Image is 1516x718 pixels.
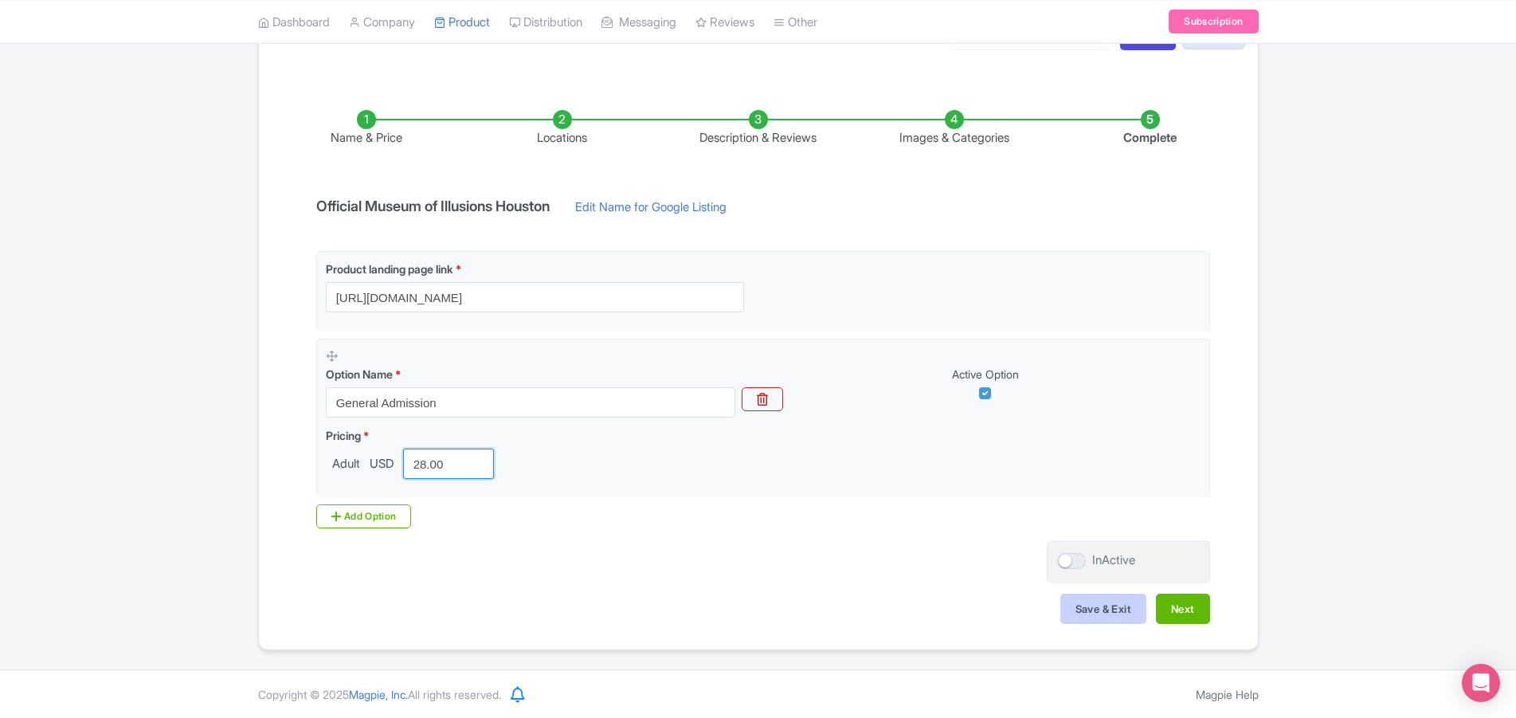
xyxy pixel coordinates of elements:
input: 0.00 [403,449,495,479]
a: Edit Name for Google Listing [559,198,742,224]
div: Open Intercom Messenger [1462,664,1500,702]
span: Product landing page link [326,262,453,276]
span: Adult [326,455,366,473]
a: Magpie Help [1196,688,1259,701]
span: Pricing [326,429,361,442]
li: Name & Price [268,110,464,147]
div: InActive [1092,551,1135,570]
div: Copyright © 2025 All rights reserved. [249,686,511,703]
li: Images & Categories [856,110,1052,147]
li: Locations [464,110,660,147]
li: Description & Reviews [660,110,856,147]
button: Save & Exit [1060,594,1146,624]
div: Add Option [316,504,412,528]
h4: Official Museum of Illusions Houston [307,198,559,214]
span: USD [366,455,397,473]
span: Active Option [952,367,1019,381]
li: Complete [1052,110,1248,147]
input: Option Name [326,387,735,418]
span: Option Name [326,367,393,381]
button: Next [1156,594,1210,624]
a: Subscription [1169,10,1258,33]
input: Product landing page link [326,282,744,312]
span: Magpie, Inc. [349,688,408,701]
